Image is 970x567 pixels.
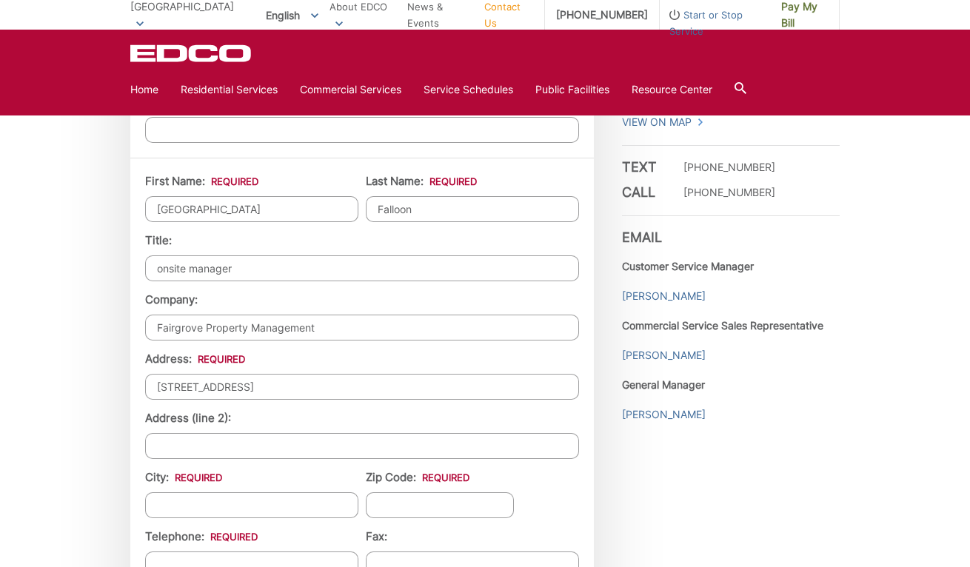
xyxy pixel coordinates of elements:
label: Zip Code: [366,471,469,484]
label: Telephone: [145,530,258,543]
a: Service Schedules [424,81,513,98]
label: Company: [145,293,198,306]
label: Address (line 2): [145,412,231,425]
a: View On Map [622,114,704,130]
label: Address: [145,352,245,366]
a: [PERSON_NAME] [622,288,706,304]
a: Resource Center [632,81,712,98]
label: Fax: [366,530,387,543]
p: [PHONE_NUMBER] [683,159,775,175]
a: Public Facilities [535,81,609,98]
a: [PERSON_NAME] [622,406,706,423]
a: Commercial Services [300,81,401,98]
label: City: [145,471,222,484]
span: English [255,3,330,27]
strong: Customer Service Manager [622,260,754,272]
h3: Text [622,159,666,175]
h3: Call [622,184,666,201]
strong: Commercial Service Sales Representative [622,319,823,332]
label: Last Name: [366,175,477,188]
a: Residential Services [181,81,278,98]
a: EDCD logo. Return to the homepage. [130,44,253,62]
a: Home [130,81,158,98]
p: [PHONE_NUMBER] [683,184,775,201]
label: Title: [145,234,172,247]
a: [PERSON_NAME] [622,347,706,363]
strong: General Manager [622,378,705,391]
label: First Name: [145,175,258,188]
h3: Email [622,215,840,246]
